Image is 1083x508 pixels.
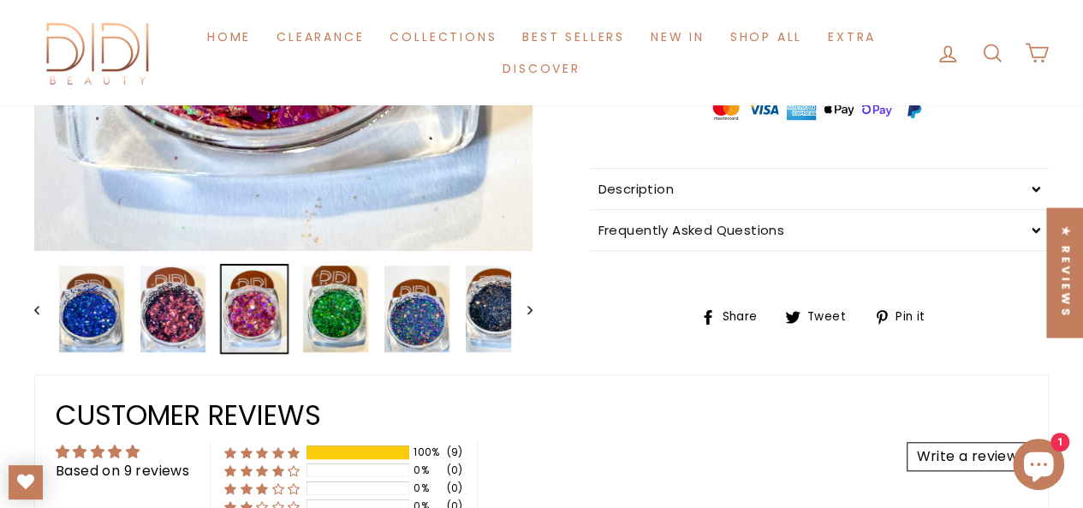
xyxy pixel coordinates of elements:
[140,266,205,352] img: Chunky Glitter Singles
[222,266,287,352] img: Chunky Glitter Singles
[377,21,509,52] a: Collections
[384,266,449,352] img: Chunky Glitter Singles
[907,442,1027,471] a: Write a review
[303,266,368,352] img: Chunky Glitter Singles
[511,264,533,354] button: Next
[194,21,264,52] a: Home
[56,396,1027,434] h2: Customer Reviews
[224,445,300,460] div: 100% (9) reviews with 5 star rating
[34,264,56,354] button: Previous
[717,21,815,52] a: Shop All
[893,308,937,326] span: Pin it
[815,21,889,52] a: Extra
[271,20,301,50] img: shoppay_color.svg
[509,21,638,52] a: Best Sellers
[9,465,43,499] a: My Wishlist
[414,445,441,460] div: 100%
[638,21,717,52] a: New in
[805,308,859,326] span: Tweet
[196,20,226,50] img: americanexpress_1_color.svg
[1047,207,1083,337] div: Click to open Judge.me floating reviews tab
[121,20,151,50] img: mastercard_color.svg
[598,221,784,239] span: Frequently Asked Questions
[598,180,674,198] span: Description
[719,308,770,326] span: Share
[56,442,189,462] div: Average rating is 5.00 stars
[264,21,377,52] a: Clearance
[56,461,189,481] a: Based on 9 reviews
[1008,439,1069,494] inbox-online-store-chat: Shopify online store chat
[234,20,264,50] img: applepay_color.svg
[446,445,462,460] div: (9)
[309,20,339,50] img: paypal_2_color.svg
[34,17,163,88] img: Didi Beauty Co.
[490,53,592,85] a: Discover
[158,20,188,50] img: visa_1_color.svg
[466,266,531,352] img: Chunky Glitter Singles
[163,21,920,85] ul: Primary
[59,266,124,352] img: Chunky Glitter Singles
